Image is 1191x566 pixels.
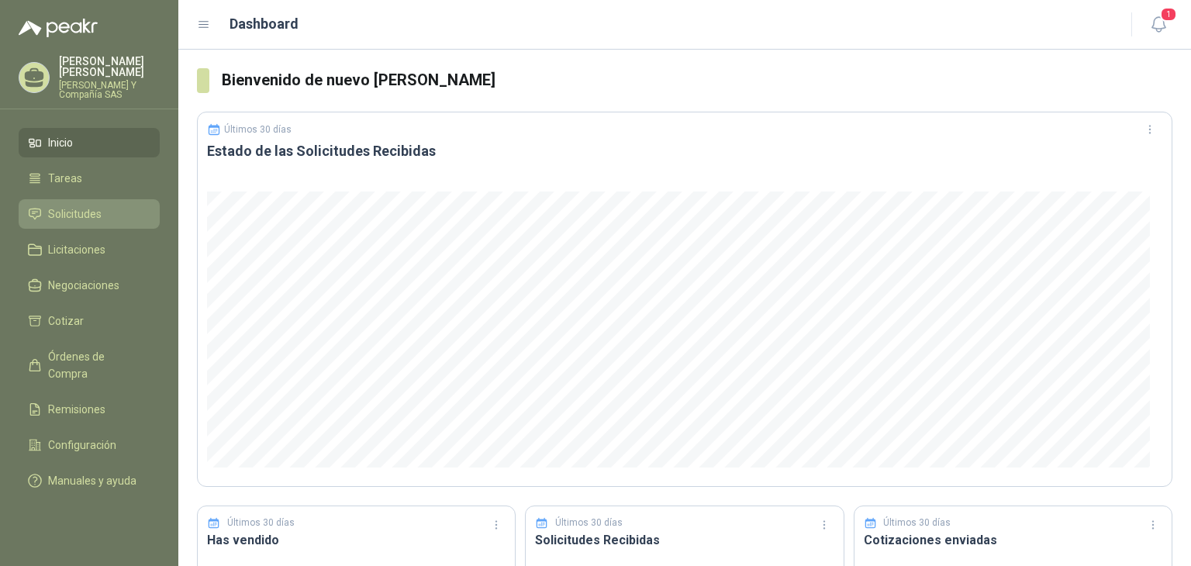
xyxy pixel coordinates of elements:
[222,68,1172,92] h3: Bienvenido de nuevo [PERSON_NAME]
[864,530,1162,550] h3: Cotizaciones enviadas
[19,342,160,388] a: Órdenes de Compra
[19,164,160,193] a: Tareas
[207,142,1162,160] h3: Estado de las Solicitudes Recibidas
[59,56,160,78] p: [PERSON_NAME] [PERSON_NAME]
[224,124,292,135] p: Últimos 30 días
[48,401,105,418] span: Remisiones
[48,205,102,223] span: Solicitudes
[19,128,160,157] a: Inicio
[48,312,84,330] span: Cotizar
[19,430,160,460] a: Configuración
[1144,11,1172,39] button: 1
[230,13,299,35] h1: Dashboard
[48,437,116,454] span: Configuración
[48,134,73,151] span: Inicio
[19,271,160,300] a: Negociaciones
[48,277,119,294] span: Negociaciones
[555,516,623,530] p: Últimos 30 días
[535,530,834,550] h3: Solicitudes Recibidas
[19,19,98,37] img: Logo peakr
[19,199,160,229] a: Solicitudes
[59,81,160,99] p: [PERSON_NAME] Y Compañía SAS
[48,348,145,382] span: Órdenes de Compra
[227,516,295,530] p: Últimos 30 días
[19,235,160,264] a: Licitaciones
[19,306,160,336] a: Cotizar
[19,395,160,424] a: Remisiones
[48,472,136,489] span: Manuales y ayuda
[48,170,82,187] span: Tareas
[19,466,160,495] a: Manuales y ayuda
[1160,7,1177,22] span: 1
[48,241,105,258] span: Licitaciones
[207,530,506,550] h3: Has vendido
[883,516,951,530] p: Últimos 30 días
